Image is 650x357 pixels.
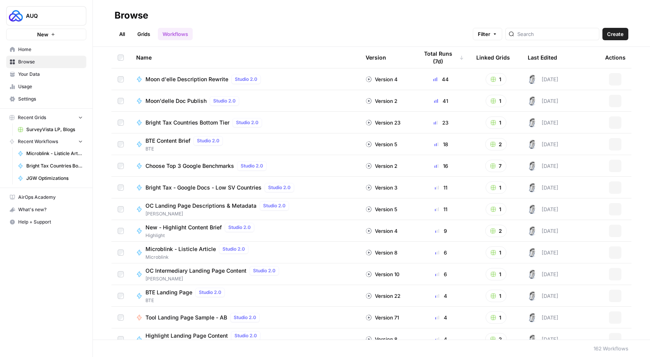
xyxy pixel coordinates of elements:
[6,29,86,40] button: New
[14,160,86,172] a: Bright Tax Countries Bottom Tier
[418,119,464,126] div: 23
[145,145,226,152] span: BTE
[253,267,275,274] span: Studio 2.0
[418,270,464,278] div: 6
[136,47,353,68] div: Name
[528,335,537,344] img: 28dbpmxwbe1lgts1kkshuof3rm4g
[366,335,397,343] div: Version 8
[418,249,464,256] div: 6
[145,232,257,239] span: Highlight
[115,28,130,40] a: All
[145,297,228,304] span: BTE
[228,224,251,231] span: Studio 2.0
[136,161,353,171] a: Choose Top 3 Google BenchmarksStudio 2.0
[268,184,291,191] span: Studio 2.0
[6,43,86,56] a: Home
[473,28,502,40] button: Filter
[136,183,353,192] a: Bright Tax - Google Docs - Low SV CountriesStudio 2.0
[145,289,192,296] span: BTE Landing Page
[18,58,83,65] span: Browse
[145,162,234,170] span: Choose Top 3 Google Benchmarks
[528,75,558,84] div: [DATE]
[486,311,506,324] button: 1
[366,97,397,105] div: Version 2
[528,205,537,214] img: 28dbpmxwbe1lgts1kkshuof3rm4g
[145,210,292,217] span: [PERSON_NAME]
[145,97,207,105] span: Moon'delle Doc Publish
[136,331,353,347] a: Highlight Landing Page ContentStudio 2.0Highlight
[366,75,398,83] div: Version 4
[145,275,282,282] span: [PERSON_NAME]
[199,289,221,296] span: Studio 2.0
[418,162,464,170] div: 16
[136,223,353,239] a: New - Highlight Content BriefStudio 2.0Highlight
[528,96,558,106] div: [DATE]
[528,96,537,106] img: 28dbpmxwbe1lgts1kkshuof3rm4g
[486,203,506,215] button: 1
[236,119,258,126] span: Studio 2.0
[6,6,86,26] button: Workspace: AUQ
[528,118,537,127] img: 28dbpmxwbe1lgts1kkshuof3rm4g
[18,219,83,225] span: Help + Support
[366,314,399,321] div: Version 71
[18,46,83,53] span: Home
[18,83,83,90] span: Usage
[14,147,86,160] a: Microblink - Listicle Article
[136,96,353,106] a: Moon'delle Doc PublishStudio 2.0
[366,205,397,213] div: Version 5
[528,248,558,257] div: [DATE]
[528,140,558,149] div: [DATE]
[607,30,624,38] span: Create
[6,56,86,68] a: Browse
[528,270,537,279] img: 28dbpmxwbe1lgts1kkshuof3rm4g
[18,114,46,121] span: Recent Grids
[366,227,398,235] div: Version 4
[418,75,464,83] div: 44
[594,345,628,352] div: 162 Workflows
[528,140,537,149] img: 28dbpmxwbe1lgts1kkshuof3rm4g
[18,71,83,78] span: Your Data
[528,313,537,322] img: 28dbpmxwbe1lgts1kkshuof3rm4g
[136,313,353,322] a: Tool Landing Page Sample - ABStudio 2.0
[528,205,558,214] div: [DATE]
[235,76,257,83] span: Studio 2.0
[418,140,464,148] div: 18
[366,162,397,170] div: Version 2
[158,28,193,40] a: Workflows
[145,314,227,321] span: Tool Landing Page Sample - AB
[26,12,73,20] span: AUQ
[528,183,537,192] img: 28dbpmxwbe1lgts1kkshuof3rm4g
[136,136,353,152] a: BTE Content BriefStudio 2.0BTE
[528,335,558,344] div: [DATE]
[136,266,353,282] a: OC Intermediary Landing Page ContentStudio 2.0[PERSON_NAME]
[605,47,626,68] div: Actions
[517,30,596,38] input: Search
[486,73,506,85] button: 1
[145,119,229,126] span: Bright Tax Countries Bottom Tier
[528,226,537,236] img: 28dbpmxwbe1lgts1kkshuof3rm4g
[145,254,251,261] span: Microblink
[115,9,148,22] div: Browse
[418,227,464,235] div: 9
[145,224,222,231] span: New - Highlight Content Brief
[9,9,23,23] img: AUQ Logo
[222,246,245,253] span: Studio 2.0
[418,205,464,213] div: 11
[6,191,86,203] a: AirOps Academy
[528,75,537,84] img: 28dbpmxwbe1lgts1kkshuof3rm4g
[6,68,86,80] a: Your Data
[486,268,506,280] button: 1
[145,137,190,145] span: BTE Content Brief
[145,75,228,83] span: Moon d'elle Description Rewrite
[476,47,510,68] div: Linked Grids
[136,118,353,127] a: Bright Tax Countries Bottom TierStudio 2.0
[145,332,228,340] span: Highlight Landing Page Content
[528,118,558,127] div: [DATE]
[366,270,399,278] div: Version 10
[418,97,464,105] div: 41
[528,248,537,257] img: 28dbpmxwbe1lgts1kkshuof3rm4g
[366,249,397,256] div: Version 8
[7,204,86,215] div: What's new?
[486,116,506,129] button: 1
[263,202,286,209] span: Studio 2.0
